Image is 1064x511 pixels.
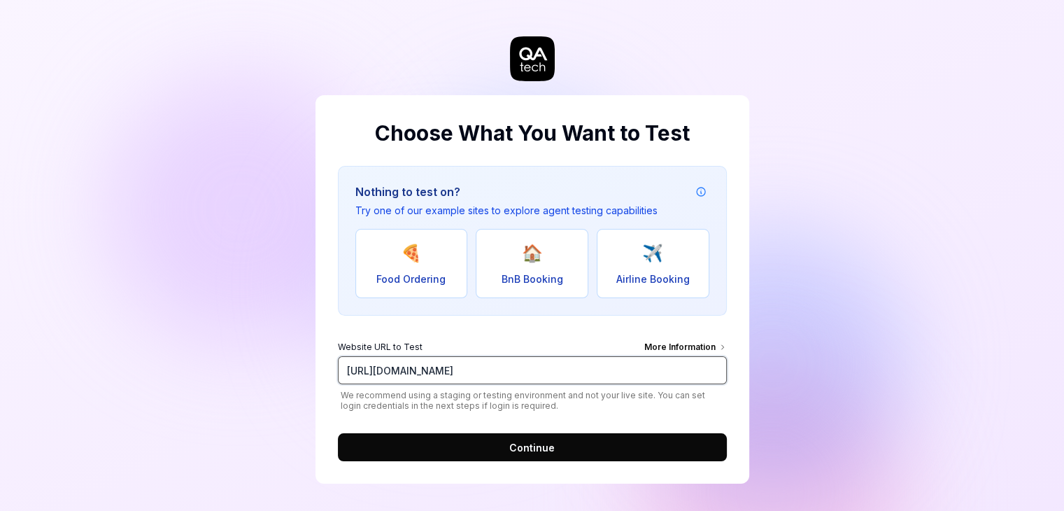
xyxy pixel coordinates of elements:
[509,440,555,455] span: Continue
[338,118,727,149] h2: Choose What You Want to Test
[376,272,446,286] span: Food Ordering
[476,229,588,298] button: 🏠BnB Booking
[521,241,542,266] span: 🏠
[338,341,423,356] span: Website URL to Test
[355,203,658,218] p: Try one of our example sites to explore agent testing capabilities
[597,229,709,298] button: ✈️Airline Booking
[338,433,727,461] button: Continue
[501,272,562,286] span: BnB Booking
[355,229,468,298] button: 🍕Food Ordering
[401,241,422,266] span: 🍕
[338,356,727,384] input: Website URL to TestMore Information
[693,183,709,200] button: Example attribution information
[644,341,727,356] div: More Information
[642,241,663,266] span: ✈️
[616,272,690,286] span: Airline Booking
[355,183,658,200] h3: Nothing to test on?
[338,390,727,411] span: We recommend using a staging or testing environment and not your live site. You can set login cre...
